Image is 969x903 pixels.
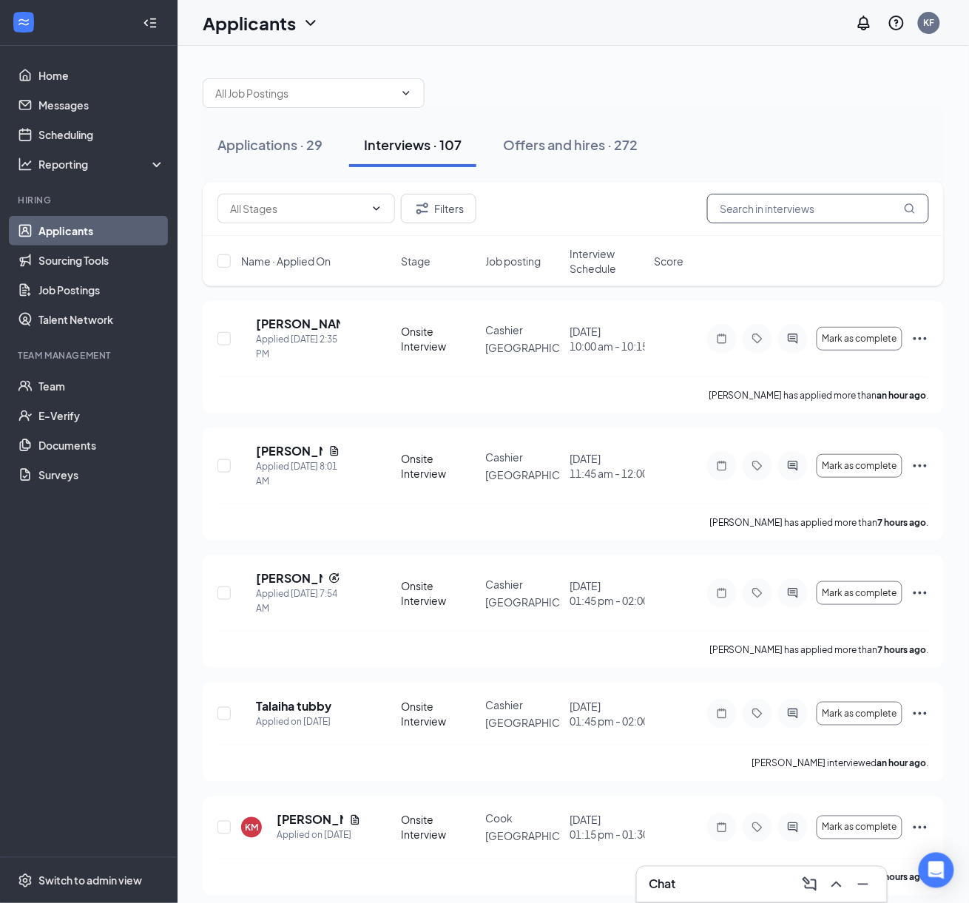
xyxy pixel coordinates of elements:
[570,828,645,842] span: 01:15 pm - 01:30 pm
[256,586,340,616] div: Applied [DATE] 7:54 AM
[749,587,766,599] svg: Tag
[570,593,645,608] span: 01:45 pm - 02:00 pm
[709,516,929,529] p: [PERSON_NAME] has applied more than .
[256,332,340,362] div: Applied [DATE] 2:35 PM
[413,200,431,217] svg: Filter
[854,876,872,893] svg: Minimize
[245,822,258,834] div: KM
[784,708,802,720] svg: ActiveChat
[256,316,340,332] h5: [PERSON_NAME]
[302,14,320,32] svg: ChevronDown
[277,812,343,828] h5: [PERSON_NAME]
[749,708,766,720] svg: Tag
[709,389,929,402] p: [PERSON_NAME] has applied more than .
[570,246,645,276] span: Interview Schedule
[38,371,165,401] a: Team
[654,254,683,268] span: Score
[485,829,561,844] p: [GEOGRAPHIC_DATA]
[784,587,802,599] svg: ActiveChat
[817,581,902,605] button: Mark as complete
[217,135,323,154] div: Applications · 29
[485,450,523,464] span: Cashier
[328,445,340,457] svg: Document
[401,194,476,223] button: Filter Filters
[823,708,897,719] span: Mark as complete
[924,16,935,29] div: KF
[241,254,331,268] span: Name · Applied On
[371,203,382,214] svg: ChevronDown
[911,584,929,602] svg: Ellipses
[38,246,165,275] a: Sourcing Tools
[713,822,731,833] svg: Note
[277,828,361,843] div: Applied on [DATE]
[401,578,476,608] div: Onsite Interview
[503,135,638,154] div: Offers and hires · 272
[784,333,802,345] svg: ActiveChat
[400,87,412,99] svg: ChevronDown
[713,708,731,720] svg: Note
[570,714,645,728] span: 01:45 pm - 02:00 pm
[713,460,731,472] svg: Note
[709,643,929,656] p: [PERSON_NAME] has applied more than .
[38,430,165,460] a: Documents
[888,14,905,32] svg: QuestionInfo
[38,90,165,120] a: Messages
[18,194,162,206] div: Hiring
[823,334,897,344] span: Mark as complete
[713,587,731,599] svg: Note
[485,340,561,355] p: [GEOGRAPHIC_DATA]
[18,873,33,888] svg: Settings
[485,467,561,482] p: [GEOGRAPHIC_DATA]
[485,595,561,609] p: [GEOGRAPHIC_DATA]
[485,254,541,268] span: Job posting
[349,814,361,826] svg: Document
[911,330,929,348] svg: Ellipses
[823,588,897,598] span: Mark as complete
[401,254,431,268] span: Stage
[825,873,848,896] button: ChevronUp
[878,517,927,528] b: 7 hours ago
[401,324,476,354] div: Onsite Interview
[256,570,323,586] h5: [PERSON_NAME]
[649,876,675,893] h3: Chat
[878,644,927,655] b: 7 hours ago
[38,275,165,305] a: Job Postings
[707,194,929,223] input: Search in interviews
[143,16,158,30] svg: Collapse
[485,698,523,711] span: Cashier
[256,443,323,459] h5: [PERSON_NAME]
[570,699,645,728] div: [DATE]
[749,822,766,833] svg: Tag
[364,135,462,154] div: Interviews · 107
[749,460,766,472] svg: Tag
[16,15,31,30] svg: WorkstreamLogo
[203,10,296,35] h1: Applicants
[38,873,142,888] div: Switch to admin view
[38,216,165,246] a: Applicants
[828,876,845,893] svg: ChevronUp
[256,698,331,714] h5: Talaiha tubby
[911,457,929,475] svg: Ellipses
[38,120,165,149] a: Scheduling
[215,85,394,101] input: All Job Postings
[38,61,165,90] a: Home
[817,702,902,726] button: Mark as complete
[485,323,523,336] span: Cashier
[38,460,165,490] a: Surveys
[18,157,33,172] svg: Analysis
[401,813,476,842] div: Onsite Interview
[230,200,365,217] input: All Stages
[570,813,645,842] div: [DATE]
[401,699,476,728] div: Onsite Interview
[823,461,897,471] span: Mark as complete
[855,14,873,32] svg: Notifications
[256,459,340,489] div: Applied [DATE] 8:01 AM
[749,333,766,345] svg: Tag
[801,876,819,893] svg: ComposeMessage
[401,451,476,481] div: Onsite Interview
[784,822,802,833] svg: ActiveChat
[570,451,645,481] div: [DATE]
[919,853,954,888] div: Open Intercom Messenger
[18,349,162,362] div: Team Management
[570,578,645,608] div: [DATE]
